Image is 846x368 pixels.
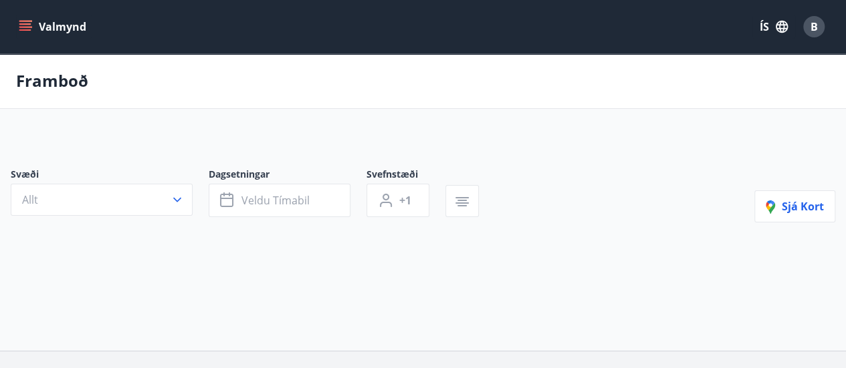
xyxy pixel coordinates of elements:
button: Sjá kort [754,190,835,222]
button: ÍS [752,15,795,39]
span: Svefnstæði [366,168,445,184]
span: Allt [22,192,38,207]
span: Dagsetningar [209,168,366,184]
span: Sjá kort [766,199,824,214]
span: +1 [399,193,411,208]
button: menu [16,15,92,39]
span: Veldu tímabil [241,193,310,208]
button: Allt [11,184,193,216]
button: +1 [366,184,429,217]
p: Framboð [16,69,88,92]
button: B [798,11,830,43]
span: Svæði [11,168,209,184]
button: Veldu tímabil [209,184,350,217]
span: B [811,19,818,34]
